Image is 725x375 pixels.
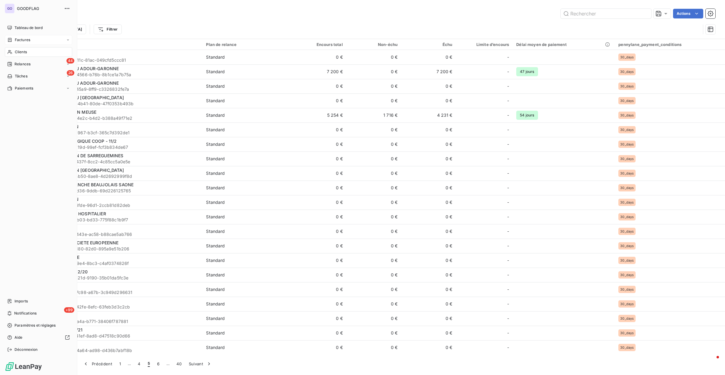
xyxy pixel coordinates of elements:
img: Logo LeanPay [5,362,42,371]
button: 4 [134,357,144,370]
span: af1e5446-07bc-4967-b3cf-365c7d392de1 [42,130,199,136]
span: 30_days [620,317,634,320]
div: Standard [206,199,225,205]
span: AGORA SEA - SOCIETE EUROPEENNE [42,240,119,245]
td: 0 € [401,311,456,326]
td: 0 € [292,340,346,355]
td: 0 € [292,195,346,210]
span: - [507,170,509,176]
div: Plan de relance [206,42,288,47]
td: 0 € [346,268,401,282]
div: Standard [206,112,225,118]
span: Factures [15,37,30,43]
td: 0 € [401,224,456,239]
span: … [163,359,173,369]
span: Tableau de bord [14,25,43,31]
td: 0 € [292,326,346,340]
button: 5 [144,357,153,370]
td: 0 € [292,311,346,326]
td: 4 231 € [401,108,456,122]
td: 0 € [292,282,346,297]
span: 07c32c91-b095-45a9-8ff9-c3326832fe7a [42,86,199,92]
td: 0 € [292,210,346,224]
div: GO [5,4,14,13]
td: 5 254 € [292,108,346,122]
button: 40 [173,357,185,370]
button: 6 [153,357,163,370]
span: 30_days [620,230,634,233]
div: Standard [206,243,225,249]
span: 0197f28a-37e5-7a4a-b771-38406f787881 [42,318,199,324]
td: 0 € [346,137,401,152]
span: AGENCE PEDAGOGIQUE COOP - 11/2 [42,139,117,144]
span: 30_days [620,288,634,291]
span: 30_days [620,157,634,161]
span: 7bfbc8d4-d759-443e-ac58-b88cae5ab766 [42,231,199,237]
td: 0 € [401,152,456,166]
span: 47 jours [516,67,538,76]
div: Standard [206,272,225,278]
span: Paiements [15,86,33,91]
span: 30_days [620,215,634,219]
td: 0 € [292,79,346,93]
span: - [507,330,509,336]
div: Échu [405,42,452,47]
span: Paramètres et réglages [14,323,56,328]
td: 0 € [346,326,401,340]
span: 30_days [620,84,634,88]
td: 0 € [346,64,401,79]
span: Notifications [14,311,37,316]
span: c1db3a48-1b95-41ef-8ad8-d47518c90d66 [42,333,199,339]
td: 0 € [292,122,346,137]
span: AGGLOMERATION DE SARREGUEMINES [42,153,124,158]
td: 0 € [292,253,346,268]
td: 0 € [292,93,346,108]
td: 0 € [401,195,456,210]
span: Tâches [15,73,27,79]
td: 0 € [401,50,456,64]
span: 30_days [620,99,634,103]
td: 0 € [346,79,401,93]
td: 1 716 € [346,108,401,122]
td: 0 € [292,297,346,311]
div: Standard [206,98,225,104]
span: - [507,257,509,263]
span: 02adb4b2-ddf6-4e2c-b4d2-b388a49f71e2 [42,115,199,121]
td: 0 € [292,268,346,282]
span: - [507,199,509,205]
button: 1 [116,357,124,370]
span: Imports [14,298,28,304]
span: - [507,98,509,104]
div: Encours total [295,42,343,47]
span: - [507,141,509,147]
span: - [507,156,509,162]
span: - [507,83,509,89]
div: Limite d’encours [460,42,509,47]
span: - [507,243,509,249]
div: Standard [206,185,225,191]
span: 30_days [620,128,634,132]
div: Standard [206,141,225,147]
span: - [507,54,509,60]
span: - [507,301,509,307]
div: Délai moyen de paiement [516,42,611,47]
div: Standard [206,315,225,321]
div: Standard [206,330,225,336]
input: Rechercher [561,9,651,18]
td: 0 € [346,93,401,108]
div: Standard [206,301,225,307]
span: 30_days [620,244,634,248]
span: 2ac23647-1348-4566-b76b-8b1ce1a7b75a [42,72,199,78]
td: 0 € [346,297,401,311]
span: 44 [66,58,74,64]
td: 0 € [401,340,456,355]
button: Précédent [79,357,116,370]
span: Aide [14,335,23,340]
td: 0 € [346,166,401,181]
div: Standard [206,54,225,60]
div: pennylane_payment_conditions [618,42,721,47]
div: Standard [206,127,225,133]
td: 0 € [346,122,401,137]
td: 0 € [346,152,401,166]
span: - [507,344,509,351]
